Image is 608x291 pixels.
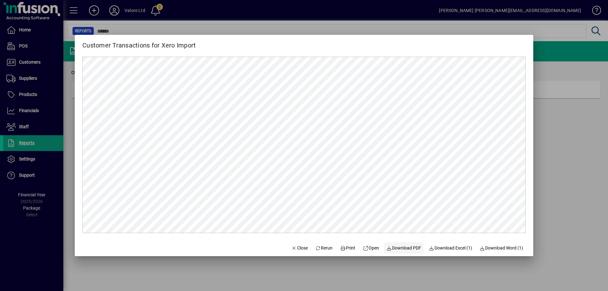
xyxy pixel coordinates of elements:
[360,242,382,254] a: Open
[429,245,472,251] span: Download Excel (1)
[340,245,355,251] span: Print
[387,245,421,251] span: Download PDF
[315,245,333,251] span: Rerun
[75,35,203,50] h2: Customer Transactions for Xero Import
[291,245,308,251] span: Close
[477,242,526,254] button: Download Word (1)
[289,242,310,254] button: Close
[426,242,475,254] button: Download Excel (1)
[363,245,379,251] span: Open
[480,245,523,251] span: Download Word (1)
[338,242,358,254] button: Print
[384,242,424,254] a: Download PDF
